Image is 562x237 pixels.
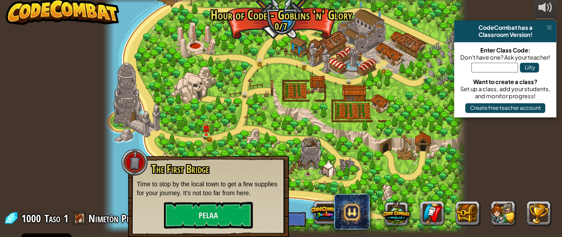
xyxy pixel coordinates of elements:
[137,180,280,197] p: Time to stop by the local town to get a few supplies for your journey. It's not too far from here.
[520,63,539,72] button: Liity
[151,161,209,177] span: The First Bridge
[458,47,552,54] div: Enter Class Code:
[458,54,552,61] div: Don't have one? Ask your teacher!
[458,78,552,85] div: Want to create a class?
[465,103,545,113] button: Create free teacher account
[204,128,208,131] img: portrait.png
[458,24,553,31] div: CodeCombat has a
[458,31,553,38] div: Classroom Version!
[203,123,211,136] img: level-banner-unlock.png
[458,85,552,100] div: Set up a class, add your students, and monitor progress!
[164,202,253,229] button: Pelaa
